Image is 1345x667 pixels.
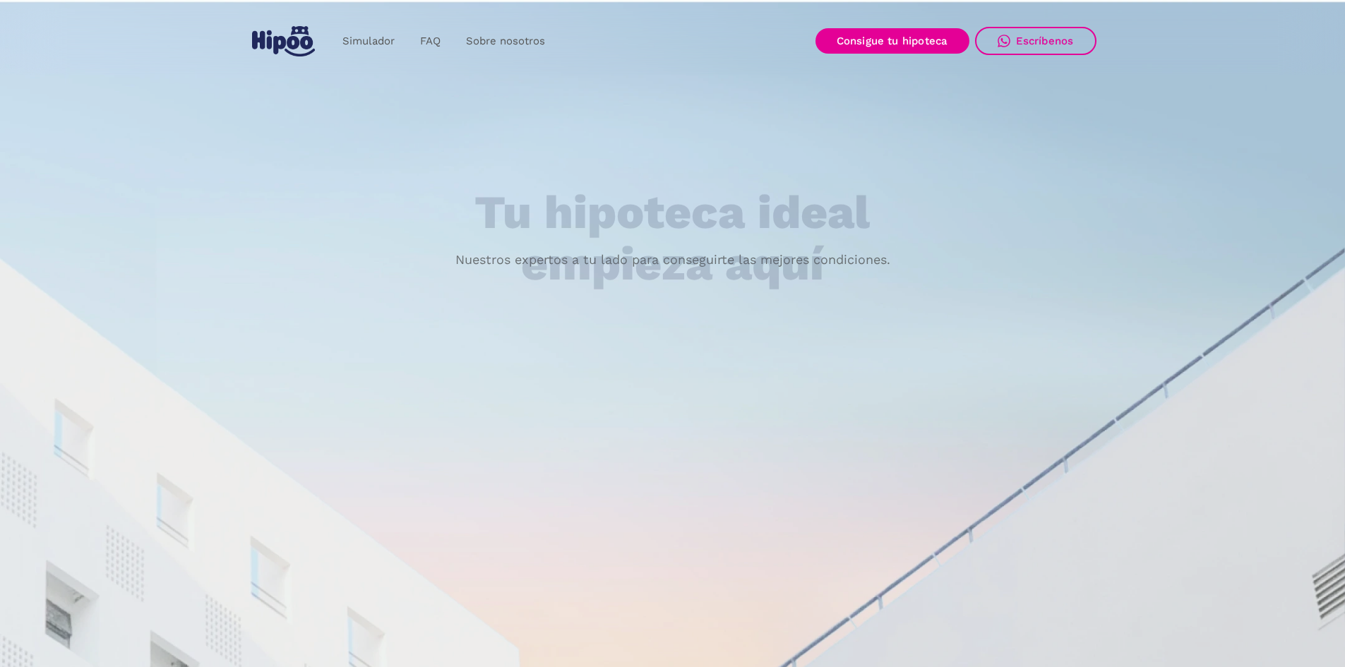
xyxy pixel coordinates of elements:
[975,27,1096,55] a: Escríbenos
[407,28,453,55] a: FAQ
[815,28,969,54] a: Consigue tu hipoteca
[453,28,558,55] a: Sobre nosotros
[405,187,940,289] h1: Tu hipoteca ideal empieza aquí
[330,28,407,55] a: Simulador
[249,20,318,62] a: home
[1016,35,1074,47] div: Escríbenos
